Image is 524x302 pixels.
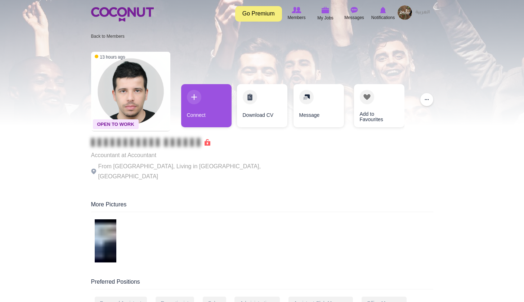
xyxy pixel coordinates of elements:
span: Notifications [371,14,395,21]
p: Accountant at Accountant [91,150,289,160]
a: العربية [412,5,433,20]
a: My Jobs My Jobs [311,5,340,22]
a: Add to Favourites [354,84,404,127]
span: Messages [344,14,364,21]
span: Connect to Unlock the Profile [91,139,210,146]
button: ... [420,93,433,106]
img: My Jobs [322,7,330,13]
a: Notifications Notifications [369,5,398,22]
div: 4 / 4 [349,84,399,131]
span: My Jobs [317,14,333,22]
a: Go Premium [235,6,282,22]
div: More Pictures [91,201,433,212]
a: Browse Members Members [282,5,311,22]
p: From [GEOGRAPHIC_DATA], Living in [GEOGRAPHIC_DATA], [GEOGRAPHIC_DATA] [91,161,289,182]
img: Home [91,7,154,22]
div: 3 / 4 [293,84,343,131]
span: 13 hours ago [95,54,125,60]
a: Messages Messages [340,5,369,22]
div: Preferred Positions [91,278,433,289]
img: Notifications [380,7,386,13]
div: 2 / 4 [237,84,287,131]
span: Members [287,14,305,21]
img: Screenshot_2023-09-01-03-27-18-70_99c04817c0de5652397fc8b56c3b3817.jpg [95,219,116,262]
span: Open To Work [93,119,139,129]
img: Messages [351,7,358,13]
a: Download CV [237,84,287,127]
a: Message [294,84,344,127]
a: Connect [181,84,232,127]
a: Back to Members [91,34,125,39]
div: 1 / 4 [181,84,232,131]
img: Browse Members [292,7,301,13]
